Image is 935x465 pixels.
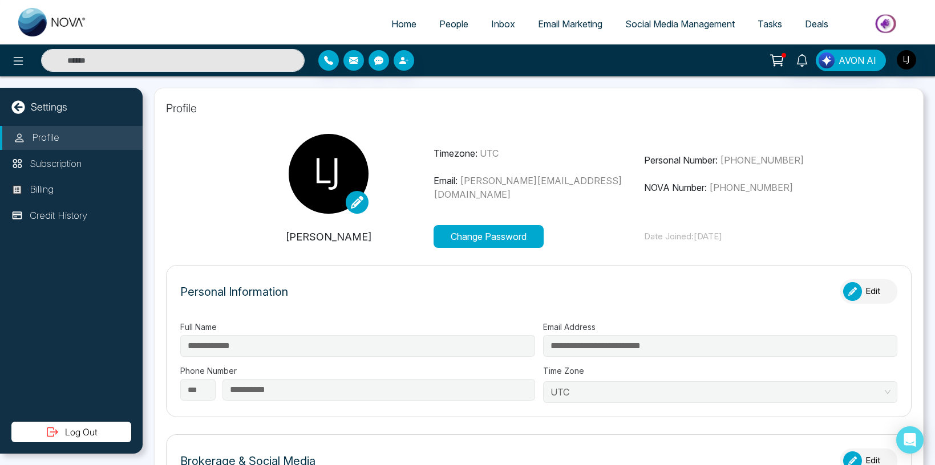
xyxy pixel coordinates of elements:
[32,130,59,145] p: Profile
[720,154,804,166] span: [PHONE_NUMBER]
[816,50,886,71] button: AVON AI
[434,174,644,201] p: Email:
[614,13,746,35] a: Social Media Management
[480,148,499,159] span: UTC
[551,384,891,401] span: UTC
[644,153,855,167] p: Personal Number:
[491,18,515,30] span: Inbox
[18,8,87,36] img: Nova CRM Logo
[746,13,794,35] a: Tasks
[434,175,622,200] span: [PERSON_NAME][EMAIL_ADDRESS][DOMAIN_NAME]
[758,18,782,30] span: Tasks
[897,50,916,70] img: User Avatar
[223,229,434,244] p: [PERSON_NAME]
[543,365,898,377] label: Time Zone
[391,18,416,30] span: Home
[434,225,544,248] button: Change Password
[31,99,67,115] p: Settings
[180,321,535,333] label: Full Name
[30,182,54,197] p: Billing
[794,13,840,35] a: Deals
[30,209,87,223] p: Credit History
[839,54,876,67] span: AVON AI
[439,18,468,30] span: People
[709,182,793,193] span: [PHONE_NUMBER]
[527,13,614,35] a: Email Marketing
[380,13,428,35] a: Home
[166,100,912,117] p: Profile
[819,52,835,68] img: Lead Flow
[845,11,928,36] img: Market-place.gif
[805,18,828,30] span: Deals
[428,13,480,35] a: People
[840,279,897,304] button: Edit
[896,426,924,454] div: Open Intercom Messenger
[625,18,735,30] span: Social Media Management
[180,365,535,377] label: Phone Number
[11,422,131,442] button: Log Out
[538,18,602,30] span: Email Marketing
[644,181,855,194] p: NOVA Number:
[180,283,288,300] p: Personal Information
[644,230,855,243] p: Date Joined: [DATE]
[434,146,644,160] p: Timezone:
[30,157,82,172] p: Subscription
[480,13,527,35] a: Inbox
[543,321,898,333] label: Email Address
